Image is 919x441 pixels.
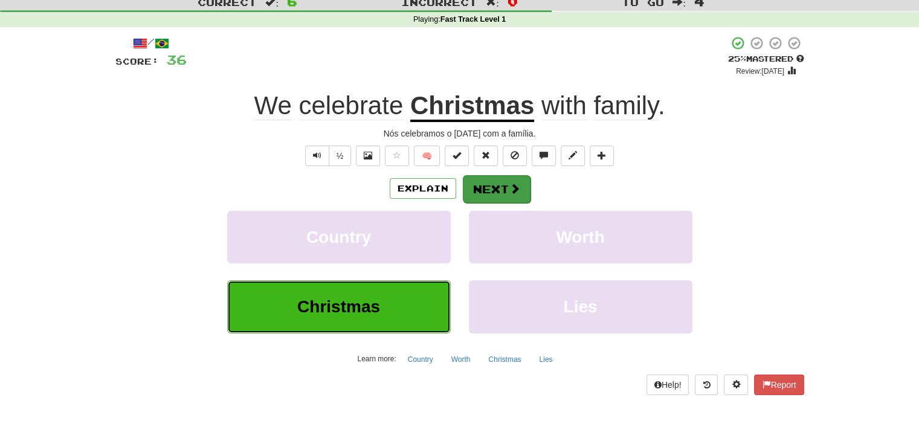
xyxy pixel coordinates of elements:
button: Ignore sentence (alt+i) [503,146,527,166]
button: Add to collection (alt+a) [590,146,614,166]
button: Christmas [482,350,527,369]
div: / [115,36,187,51]
button: Show image (alt+x) [356,146,380,166]
button: Country [401,350,440,369]
small: Learn more: [358,355,396,363]
button: Lies [469,280,692,333]
span: . [534,91,665,120]
button: Play sentence audio (ctl+space) [305,146,329,166]
span: Christmas [297,297,380,316]
button: Report [754,375,804,395]
button: Edit sentence (alt+d) [561,146,585,166]
button: Worth [469,211,692,263]
button: Reset to 0% Mastered (alt+r) [474,146,498,166]
button: Discuss sentence (alt+u) [532,146,556,166]
span: celebrate [298,91,403,120]
span: with [541,91,587,120]
button: Round history (alt+y) [695,375,718,395]
strong: Fast Track Level 1 [440,15,506,24]
button: Next [463,175,530,203]
small: Review: [DATE] [736,67,784,76]
button: Explain [390,178,456,199]
span: Country [306,228,371,246]
div: Mastered [728,54,804,65]
span: Worth [556,228,604,246]
span: We [254,91,291,120]
span: 36 [166,52,187,67]
span: Lies [563,297,597,316]
button: Set this sentence to 100% Mastered (alt+m) [445,146,469,166]
button: Lies [532,350,559,369]
span: family [593,91,658,120]
button: Country [227,211,451,263]
button: 🧠 [414,146,440,166]
button: Favorite sentence (alt+f) [385,146,409,166]
u: Christmas [410,91,534,122]
button: Christmas [227,280,451,333]
div: Text-to-speech controls [303,146,352,166]
span: Score: [115,56,159,66]
button: ½ [329,146,352,166]
button: Help! [647,375,689,395]
div: Nós celebramos o [DATE] com a família. [115,127,804,140]
button: Worth [445,350,477,369]
span: 25 % [728,54,746,63]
